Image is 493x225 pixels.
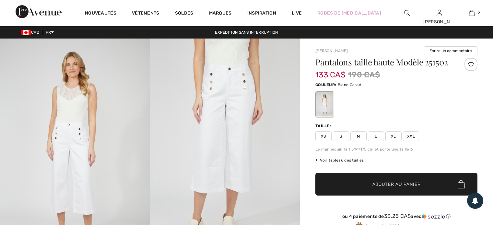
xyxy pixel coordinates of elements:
[292,10,302,17] a: Live
[424,46,477,55] button: Écrire un commentaire
[350,131,367,141] span: M
[175,10,194,17] a: Soldes
[348,69,380,81] span: 190 CA$
[315,157,364,163] span: Voir tableau des tailles
[372,181,421,188] span: Ajouter au panier
[423,18,455,25] div: [PERSON_NAME]
[85,10,116,17] a: Nouveautés
[46,30,54,35] span: FR
[315,146,477,152] div: Le mannequin fait 5'9"/175 cm et porte une taille 6.
[315,131,332,141] span: XS
[132,10,159,17] a: Vêtements
[315,213,477,222] div: ou 4 paiements de33.25 CA$avecSezzle Cliquez pour en savoir plus sur Sezzle
[315,64,346,79] span: 133 CA$
[404,9,410,17] img: recherche
[247,10,276,17] span: Inspiration
[368,131,384,141] span: L
[315,213,477,219] div: ou 4 paiements de avec
[317,10,381,17] a: Robes de [MEDICAL_DATA]
[21,30,31,35] img: Canadian Dollar
[315,58,451,66] h1: Pantalons taille haute Modèle 251502
[333,131,349,141] span: S
[338,83,361,87] span: Blanc Cassé
[209,10,232,17] a: Marques
[315,83,336,87] span: Couleur:
[422,214,445,219] img: Sezzle
[437,10,442,16] a: Se connecter
[437,9,442,17] img: Mes infos
[469,9,475,17] img: Mon panier
[316,92,333,117] div: Blanc Cassé
[21,30,42,35] span: CAD
[456,9,487,17] a: 2
[16,5,62,18] img: 1ère Avenue
[315,49,348,53] a: [PERSON_NAME]
[385,131,402,141] span: XL
[315,123,332,129] div: Taille:
[403,131,419,141] span: XXL
[315,173,477,196] button: Ajouter au panier
[478,10,480,16] span: 2
[384,213,411,219] span: 33.25 CA$
[452,176,487,193] iframe: Ouvre un widget dans lequel vous pouvez chatter avec l’un de nos agents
